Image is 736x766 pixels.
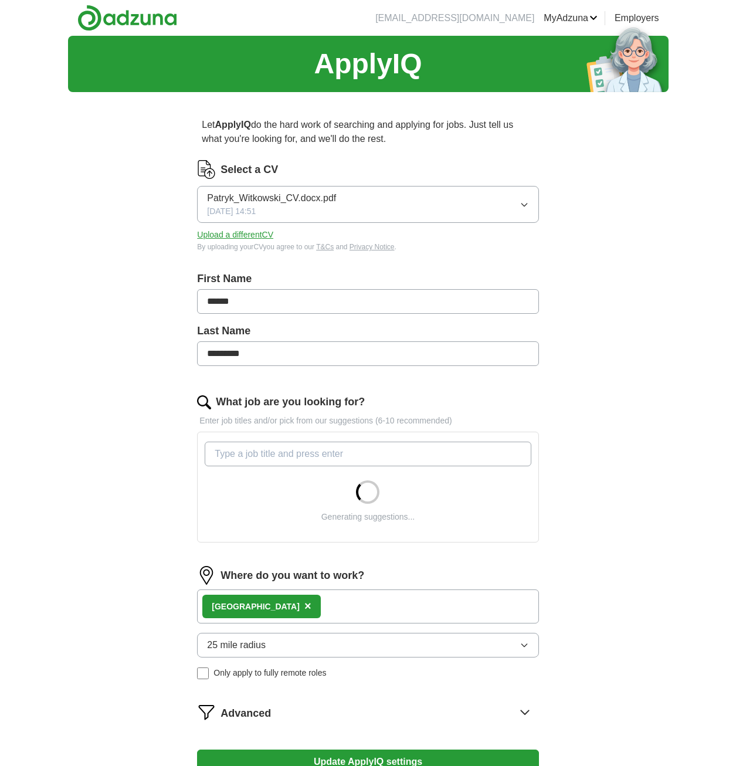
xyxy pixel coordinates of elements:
h1: ApplyIQ [314,43,422,85]
div: Generating suggestions... [321,511,415,523]
button: × [304,598,311,615]
a: MyAdzuna [544,11,598,25]
span: Only apply to fully remote roles [213,667,326,679]
button: Patryk_Witkowski_CV.docx.pdf[DATE] 14:51 [197,186,538,223]
input: Only apply to fully remote roles [197,667,209,679]
button: Upload a differentCV [197,229,273,241]
p: Enter job titles and/or pick from our suggestions (6-10 recommended) [197,415,538,427]
img: location.png [197,566,216,585]
label: Select a CV [221,162,278,178]
label: First Name [197,271,538,287]
a: Privacy Notice [350,243,395,251]
a: T&Cs [316,243,334,251]
label: Last Name [197,323,538,339]
a: Employers [615,11,659,25]
span: × [304,599,311,612]
li: [EMAIL_ADDRESS][DOMAIN_NAME] [375,11,534,25]
img: filter [197,703,216,721]
span: Advanced [221,706,271,721]
div: [GEOGRAPHIC_DATA] [212,601,300,613]
div: By uploading your CV you agree to our and . [197,242,538,252]
strong: ApplyIQ [215,120,251,130]
input: Type a job title and press enter [205,442,531,466]
button: 25 mile radius [197,633,538,657]
label: Where do you want to work? [221,568,364,584]
img: CV Icon [197,160,216,179]
span: Patryk_Witkowski_CV.docx.pdf [207,191,336,205]
span: [DATE] 14:51 [207,205,256,218]
label: What job are you looking for? [216,394,365,410]
p: Let do the hard work of searching and applying for jobs. Just tell us what you're looking for, an... [197,113,538,151]
span: 25 mile radius [207,638,266,652]
img: Adzuna logo [77,5,177,31]
img: search.png [197,395,211,409]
